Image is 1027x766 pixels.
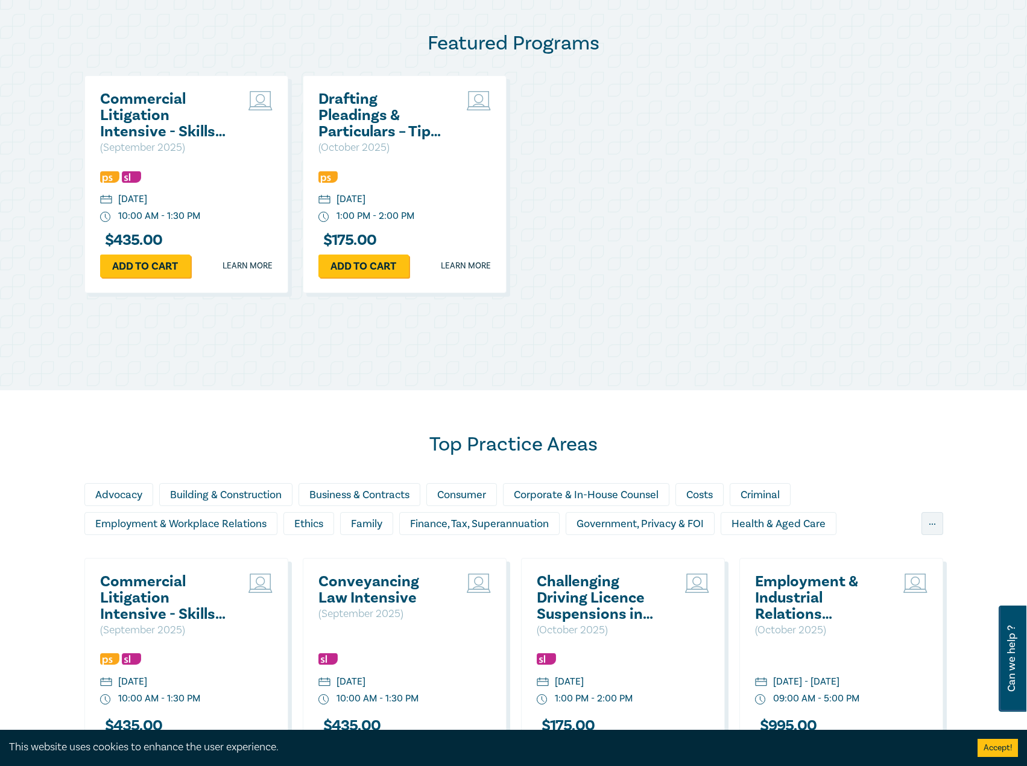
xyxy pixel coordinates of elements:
p: ( September 2025 ) [100,140,230,156]
img: Professional Skills [100,171,119,183]
div: Business & Contracts [299,483,420,506]
img: Substantive Law [537,653,556,665]
p: ( September 2025 ) [100,622,230,638]
a: Commercial Litigation Intensive - Skills and Strategies for Success in Commercial Disputes [100,91,230,140]
img: watch [100,212,111,223]
h3: $ 435.00 [100,718,163,734]
div: Health & Aged Care [721,512,836,535]
div: Building & Construction [159,483,292,506]
img: watch [318,694,329,705]
div: 1:00 PM - 2:00 PM [555,692,633,706]
div: This website uses cookies to enhance the user experience. [9,739,959,755]
div: ... [921,512,943,535]
img: calendar [100,195,112,206]
div: Finance, Tax, Superannuation [399,512,560,535]
a: Learn more [441,260,491,272]
img: watch [318,212,329,223]
div: Corporate & In-House Counsel [503,483,669,506]
a: Add to cart [318,255,409,277]
div: Employment & Workplace Relations [84,512,277,535]
div: Litigation & Dispute Resolution [366,541,535,564]
img: watch [755,694,766,705]
img: Live Stream [467,91,491,110]
p: ( October 2025 ) [318,140,448,156]
div: [DATE] - [DATE] [773,675,839,689]
img: watch [537,694,548,705]
img: Substantive Law [318,653,338,665]
div: [DATE] [118,192,147,206]
div: [DATE] [118,675,147,689]
img: calendar [537,677,549,688]
img: Professional Skills [318,171,338,183]
div: 10:00 AM - 1:30 PM [337,692,419,706]
div: 09:00 AM - 5:00 PM [773,692,859,706]
div: Government, Privacy & FOI [566,512,715,535]
div: 10:00 AM - 1:30 PM [118,209,200,223]
img: Live Stream [685,574,709,593]
img: Live Stream [248,574,273,593]
div: Advocacy [84,483,153,506]
img: Professional Skills [100,653,119,665]
img: calendar [318,195,330,206]
div: Intellectual Property [239,541,360,564]
p: ( October 2025 ) [537,622,666,638]
div: Costs [675,483,724,506]
a: Conveyancing Law Intensive [318,574,448,606]
div: Personal Injury & Medico-Legal [615,541,784,564]
h2: Top Practice Areas [84,432,943,457]
a: Employment & Industrial Relations (Elective Topic) ([DATE]) [755,574,885,622]
a: Learn more [223,260,273,272]
p: ( October 2025 ) [755,622,885,638]
img: Substantive Law [122,171,141,183]
button: Accept cookies [978,739,1018,757]
div: Migration [541,541,608,564]
a: Add to cart [100,255,191,277]
h3: $ 995.00 [755,718,817,734]
img: calendar [318,677,330,688]
h2: Featured Programs [84,31,943,55]
h3: $ 175.00 [318,232,377,248]
h3: $ 435.00 [318,718,381,734]
a: Commercial Litigation Intensive - Skills and Strategies for Success in Commercial Disputes [100,574,230,622]
img: calendar [755,677,767,688]
div: 1:00 PM - 2:00 PM [337,209,414,223]
div: Insolvency & Restructuring [84,541,233,564]
p: ( September 2025 ) [318,606,448,622]
h3: $ 175.00 [537,718,595,734]
div: Criminal [730,483,791,506]
div: Family [340,512,393,535]
a: Drafting Pleadings & Particulars – Tips & Traps [318,91,448,140]
div: 10:00 AM - 1:30 PM [118,692,200,706]
img: Live Stream [248,91,273,110]
img: Live Stream [903,574,927,593]
span: Can we help ? [1006,613,1017,704]
div: [DATE] [555,675,584,689]
img: Substantive Law [122,653,141,665]
h3: $ 435.00 [100,232,163,248]
img: calendar [100,677,112,688]
img: watch [100,694,111,705]
img: Live Stream [467,574,491,593]
div: [DATE] [337,192,365,206]
div: [DATE] [337,675,365,689]
div: Consumer [426,483,497,506]
div: Ethics [283,512,334,535]
a: Challenging Driving Licence Suspensions in [GEOGRAPHIC_DATA] [537,574,666,622]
